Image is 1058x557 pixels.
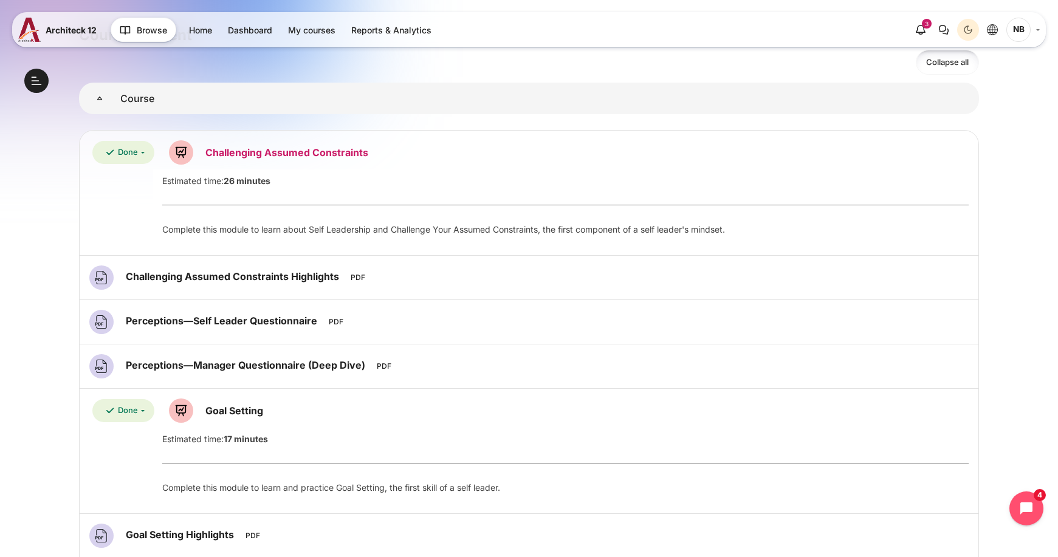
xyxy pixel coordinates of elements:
button: Browse [111,18,176,42]
div: 3 [922,19,932,29]
a: Goal Setting Highlights [126,528,237,541]
img: Lesson icon [169,140,193,165]
div: Dark Mode [959,21,977,39]
img: File icon [89,354,114,378]
a: Perceptions—Manager Questionnaire (Deep Dive) [126,359,368,371]
a: Dashboard [221,20,280,40]
span: Browse [137,24,167,36]
span: Collapse all [926,56,969,69]
span: Architeck 12 [46,24,97,36]
img: File icon [89,524,114,548]
a: A12 A12 Architeck 12 [18,18,101,42]
img: File icon [89,310,114,334]
a: User menu [1006,18,1040,42]
a: My courses [281,20,343,40]
div: Completion requirements for Goal Setting [92,399,154,423]
a: Goal Setting [205,405,263,417]
a: Collapse all [916,50,979,75]
a: Challenging Assumed Constraints [205,146,368,159]
button: Done [92,141,154,165]
div: Estimated time: [153,174,978,187]
button: Done [92,399,154,423]
button: Languages [981,19,1003,41]
a: Challenging Assumed Constraints Highlights [126,270,342,282]
a: Home [182,20,219,40]
div: Complete this module to learn about Self Leadership and Challenge Your Assumed Constraints, the f... [162,223,969,236]
span: Napat Buthsuwan [1006,18,1031,42]
img: Lesson icon [169,398,193,423]
strong: 26 minutes [224,176,270,186]
img: A12 [18,18,41,42]
a: Course [79,83,120,114]
div: Completion requirements for Challenging Assumed Constraints [92,141,154,165]
img: File icon [89,265,114,290]
div: Show notification window with 3 new notifications [910,19,932,41]
button: There are 0 unread conversations [933,19,955,41]
div: Estimated time: [153,432,978,445]
a: Reports & Analytics [344,20,439,40]
button: Light Mode Dark Mode [957,19,979,41]
a: Perceptions—Self Leader Questionnaire [126,315,320,327]
strong: 17 minutes [224,434,268,444]
div: Complete this module to learn and practice Goal Setting, the first skill of a self leader. [162,481,969,494]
